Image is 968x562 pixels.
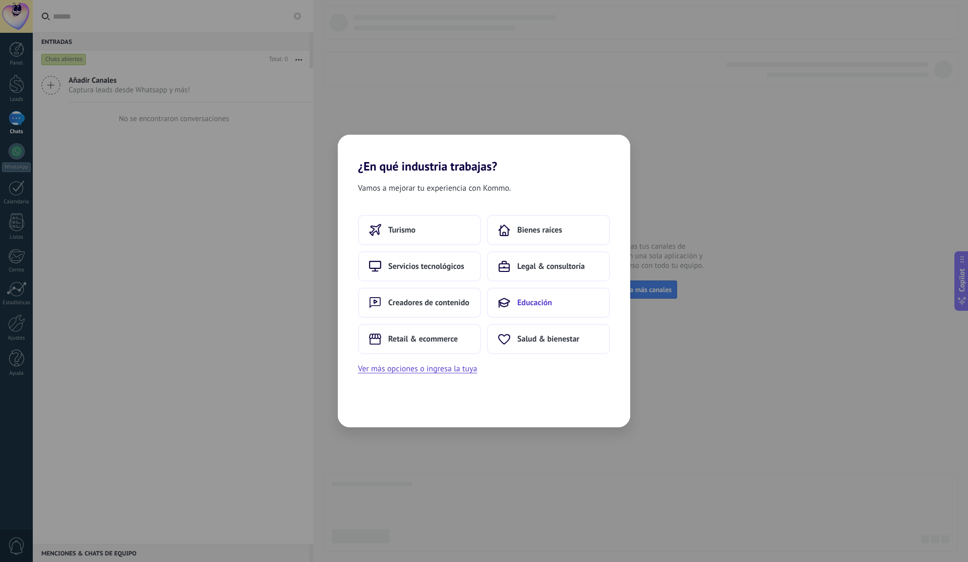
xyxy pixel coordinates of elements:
span: Creadores de contenido [388,298,469,308]
button: Servicios tecnológicos [358,251,481,282]
button: Legal & consultoría [487,251,610,282]
button: Turismo [358,215,481,245]
button: Ver más opciones o ingresa la tuya [358,362,477,375]
span: Bienes raíces [517,225,562,235]
span: Salud & bienestar [517,334,579,344]
button: Creadores de contenido [358,288,481,318]
button: Educación [487,288,610,318]
span: Vamos a mejorar tu experiencia con Kommo. [358,182,511,195]
h2: ¿En qué industria trabajas? [338,135,630,174]
button: Retail & ecommerce [358,324,481,354]
span: Retail & ecommerce [388,334,458,344]
span: Servicios tecnológicos [388,261,464,271]
span: Legal & consultoría [517,261,585,271]
span: Turismo [388,225,415,235]
button: Salud & bienestar [487,324,610,354]
span: Educación [517,298,552,308]
button: Bienes raíces [487,215,610,245]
